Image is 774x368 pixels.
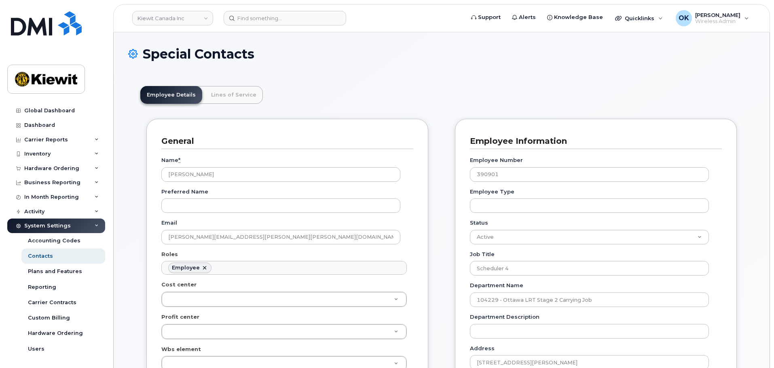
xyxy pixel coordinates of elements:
[161,136,407,147] h3: General
[470,345,495,352] label: Address
[128,47,755,61] h1: Special Contacts
[470,136,716,147] h3: Employee Information
[172,265,200,271] div: Employee
[161,250,178,258] label: Roles
[178,157,180,163] abbr: required
[161,188,208,196] label: Preferred Name
[470,156,523,164] label: Employee Number
[470,313,539,321] label: Department Description
[161,281,197,288] label: Cost center
[161,313,199,321] label: Profit center
[161,156,180,164] label: Name
[161,345,201,353] label: Wbs element
[470,219,488,227] label: Status
[161,219,177,227] label: Email
[470,188,514,196] label: Employee Type
[140,86,202,104] a: Employee Details
[470,282,523,289] label: Department Name
[470,250,495,258] label: Job Title
[205,86,263,104] a: Lines of Service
